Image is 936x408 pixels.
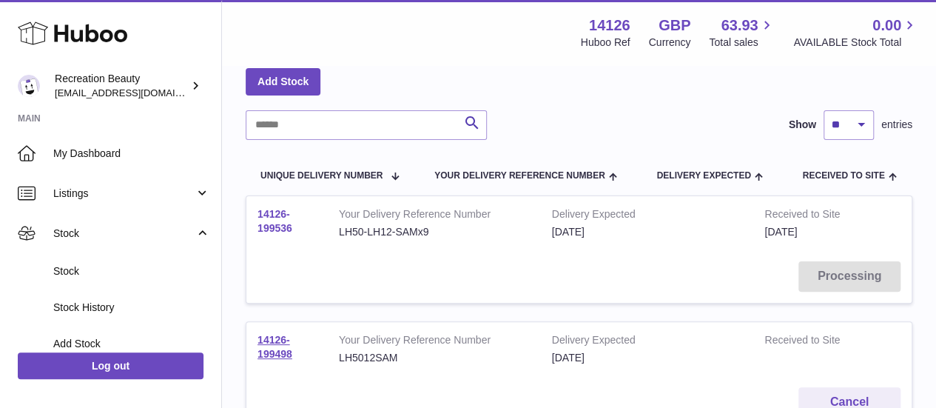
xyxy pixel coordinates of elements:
[552,333,743,351] strong: Delivery Expected
[18,75,40,97] img: internalAdmin-14126@internal.huboo.com
[552,351,743,365] div: [DATE]
[552,225,743,239] div: [DATE]
[18,352,203,379] a: Log out
[53,337,210,351] span: Add Stock
[881,118,912,132] span: entries
[434,171,605,181] span: Your Delivery Reference Number
[709,16,775,50] a: 63.93 Total sales
[793,36,918,50] span: AVAILABLE Stock Total
[339,207,530,225] strong: Your Delivery Reference Number
[552,207,743,225] strong: Delivery Expected
[764,226,797,238] span: [DATE]
[709,36,775,50] span: Total sales
[53,264,210,278] span: Stock
[339,351,530,365] div: LH5012SAM
[53,187,195,201] span: Listings
[339,333,530,351] strong: Your Delivery Reference Number
[764,207,862,225] strong: Received to Site
[246,68,320,95] a: Add Stock
[872,16,901,36] span: 0.00
[55,72,188,100] div: Recreation Beauty
[789,118,816,132] label: Show
[649,36,691,50] div: Currency
[257,334,292,360] a: 14126-199498
[793,16,918,50] a: 0.00 AVAILABLE Stock Total
[656,171,750,181] span: Delivery Expected
[764,333,862,351] strong: Received to Site
[55,87,218,98] span: [EMAIL_ADDRESS][DOMAIN_NAME]
[581,36,630,50] div: Huboo Ref
[257,208,292,234] a: 14126-199536
[53,227,195,241] span: Stock
[339,225,530,239] div: LH50-LH12-SAMx9
[53,301,210,315] span: Stock History
[589,16,630,36] strong: 14126
[53,147,210,161] span: My Dashboard
[721,16,758,36] span: 63.93
[659,16,690,36] strong: GBP
[260,171,383,181] span: Unique Delivery Number
[803,171,885,181] span: Received to Site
